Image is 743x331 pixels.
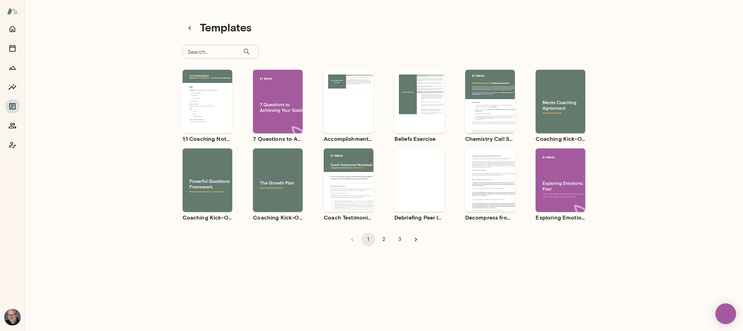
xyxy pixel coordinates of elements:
[6,22,19,36] button: Home
[324,213,373,222] h6: Coach Testimonial Worksheet
[394,135,444,143] h6: Beliefs Exercise
[344,233,424,246] nav: pagination navigation
[324,135,373,143] h6: Accomplishment Tracker
[394,213,444,222] h6: Debriefing Peer Insights (360 feedback) Guide
[6,41,19,55] button: Sessions
[393,233,407,246] button: Go to page 3
[183,135,232,143] h6: 1:1 Coaching Notes
[183,213,232,222] h6: Coaching Kick-Off No. 1 | Powerful Questions [Coaches Only]
[4,309,21,325] img: Nick Gould
[465,135,515,143] h6: Chemistry Call Self-Assessment [Coaches only]
[536,213,585,222] h6: Exploring Emotions: Fear
[253,135,303,143] h6: 7 Questions to Achieving Your Goals
[253,213,303,222] h6: Coaching Kick-Off No. 2 | The Growth Plan
[183,227,586,246] div: pagination
[6,138,19,152] button: Coach app
[377,233,391,246] button: Go to page 2
[361,233,375,246] button: page 1
[6,80,19,94] button: Insights
[200,21,252,35] h4: Templates
[6,99,19,113] button: Documents
[409,233,423,246] button: Go to next page
[536,135,585,143] h6: Coaching Kick-Off | Coaching Agreement
[7,4,18,18] img: Mento
[6,61,19,75] button: Growth Plan
[465,213,515,222] h6: Decompress from a Job
[6,119,19,133] button: Members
